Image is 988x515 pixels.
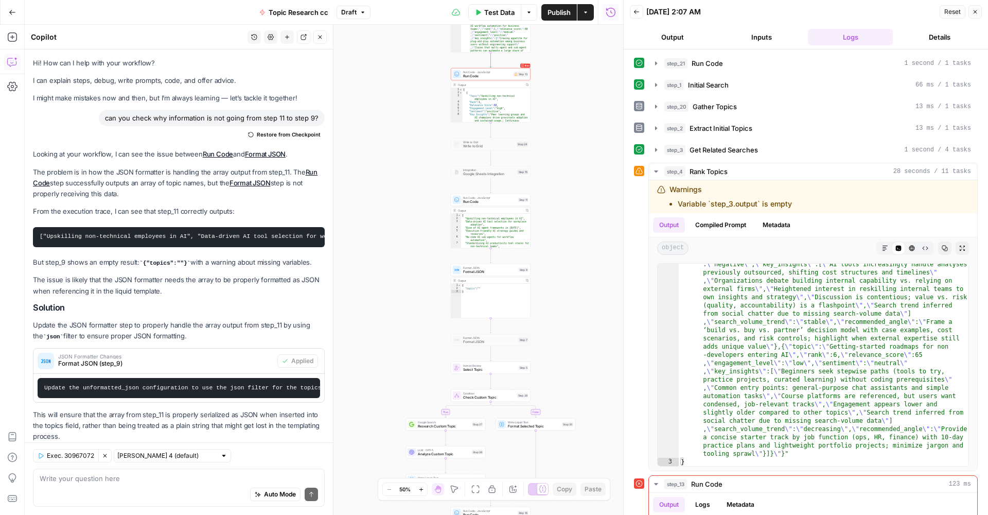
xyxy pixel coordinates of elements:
div: ConditionCheck Custom TopicStep 26 [451,389,531,402]
button: Logs [808,29,893,45]
span: Check Custom Topic [463,395,515,400]
div: Write Liquid TextFormat Selected TopicStep 30 [496,418,576,431]
code: {"topics":""} [139,260,190,266]
g: Edge from step_24 to step_15 [490,150,491,165]
span: Human Review [463,364,517,368]
g: Edge from step_4 to step_13 [490,53,491,67]
span: Toggle code folding, rows 2 through 11 [460,91,463,94]
button: 66 ms / 1 tasks [649,77,977,93]
g: Edge from step_28 to step_29 [445,458,447,473]
span: 66 ms / 1 tasks [915,80,971,90]
button: Restore from Checkpoint [244,128,325,141]
button: Logs [689,497,716,512]
span: Google Sheets Integration [463,171,516,177]
button: Details [897,29,982,45]
div: 1 [451,284,462,287]
g: Edge from step_27 to step_28 [445,431,447,445]
button: 28 seconds / 11 tasks [649,163,977,180]
span: Exec. 30967072 [47,451,94,460]
span: Google Search [418,420,470,424]
button: Paste [580,483,606,496]
g: Edge from step_26 to step_30 [491,402,537,418]
div: 7 [451,110,463,113]
button: Draft [337,6,370,19]
div: Step 27 [472,422,483,427]
span: Research Custom Topic [418,424,470,429]
h2: Solution [33,303,325,313]
span: Draft [341,8,357,17]
span: Condition [463,391,515,396]
div: can you check why information is not going from step 11 to step 9? [99,110,325,126]
div: 8 [451,248,462,254]
span: Error [525,63,530,69]
button: 13 ms / 1 tasks [649,120,977,136]
span: Publish [548,7,571,18]
button: 123 ms [649,476,977,492]
span: step_1 [664,80,684,90]
input: Claude Sonnet 4 (default) [117,451,216,461]
a: Format JSON [245,150,286,158]
div: Output [458,279,523,283]
span: 1 second / 1 tasks [904,59,971,68]
div: Output [458,83,523,87]
span: Get Related Searches [690,145,758,155]
span: Write to Grid [463,140,515,144]
span: 28 seconds / 11 tasks [893,167,971,176]
div: 6 [451,107,463,110]
div: Write Liquid TextFormat Custom Topic ResultStep 29 [406,474,486,486]
p: The issue is likely that the JSON formatter needs the array to be properly formatted as JSON when... [33,274,325,296]
span: Select Topic [463,367,517,372]
button: Reset [940,5,965,19]
button: Auto Mode [250,488,301,501]
span: Copy [557,485,572,494]
g: Edge from step_30 to step_26-conditional-end [491,431,536,498]
button: 1 second / 4 tasks [649,142,977,158]
span: Reset [944,7,961,16]
p: This will ensure that the array from step_11 is properly serialized as JSON when inserted into th... [33,409,325,442]
button: Exec. 30967072 [33,449,98,462]
span: Format Selected Topic [508,424,560,429]
div: LLM · GPT-5Analyze Custom TopicStep 28 [406,446,486,458]
span: Paste [585,485,602,494]
span: Run Code · JavaScript [463,509,516,513]
g: Edge from step_9 to step_7 [490,318,491,333]
span: Run Code [463,199,516,204]
span: Format JSON (step_9) [58,359,273,368]
div: Google SearchResearch Custom TopicStep 27 [406,418,486,431]
span: Format JSON [463,336,517,340]
span: Run Code · JavaScript [463,70,511,74]
span: JSON Formatter Changes [58,354,273,359]
span: Applied [291,356,313,366]
button: Output [653,217,685,233]
span: Restore from Checkpoint [257,130,321,139]
button: 1 second / 1 tasks [649,55,977,72]
p: I can explain steps, debug, write prompts, code, and offer advice. [33,75,325,86]
div: 2 [451,91,463,94]
div: Step 26 [517,393,528,398]
span: Topic Research cc [269,7,328,18]
span: Integration [463,168,516,172]
span: Run Code [692,58,723,68]
p: Update the JSON formatter step to properly handle the array output from step_11 by using the filt... [33,320,325,342]
div: 1 [451,214,462,217]
div: 6 [451,235,462,242]
button: Output [653,497,685,512]
g: Edge from step_5 to step_26 [490,374,491,389]
span: step_20 [664,101,689,112]
span: Extract Initial Topics [690,123,752,133]
span: 1 second / 4 tasks [904,145,971,154]
p: From the execution trace, I can see that step_11 correctly outputs: [33,206,325,217]
span: step_4 [664,166,685,177]
button: Compiled Prompt [689,217,752,233]
div: Copilot [31,32,244,42]
span: LLM · GPT-5 [418,448,470,452]
div: 5 [451,104,463,107]
span: Gather Topics [693,101,737,112]
span: Write Liquid Text [418,476,470,480]
span: 13 ms / 1 tasks [915,124,971,133]
g: Edge from step_26-conditional-end to step_16 [490,497,491,507]
div: 28 seconds / 11 tasks [649,180,977,471]
button: Metadata [720,497,761,512]
span: Toggle code folding, rows 1 through 72 [460,88,463,91]
span: Auto Mode [264,490,296,499]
